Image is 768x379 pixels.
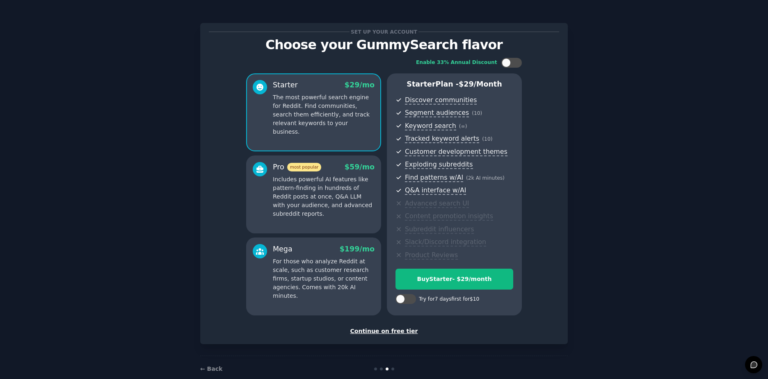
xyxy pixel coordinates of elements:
[350,27,419,36] span: Set up your account
[395,79,513,89] p: Starter Plan -
[472,110,482,116] span: ( 10 )
[287,163,322,171] span: most popular
[405,96,477,105] span: Discover communities
[405,122,456,130] span: Keyword search
[340,245,375,253] span: $ 199 /mo
[405,238,486,247] span: Slack/Discord integration
[405,225,474,234] span: Subreddit influencers
[273,162,321,172] div: Pro
[405,135,479,143] span: Tracked keyword alerts
[395,269,513,290] button: BuyStarter- $29/month
[405,186,466,195] span: Q&A interface w/AI
[482,136,492,142] span: ( 10 )
[273,93,375,136] p: The most powerful search engine for Reddit. Find communities, search them efficiently, and track ...
[459,123,467,129] span: ( ∞ )
[345,81,375,89] span: $ 29 /mo
[405,212,493,221] span: Content promotion insights
[416,59,497,66] div: Enable 33% Annual Discount
[273,244,293,254] div: Mega
[396,275,513,283] div: Buy Starter - $ 29 /month
[405,148,507,156] span: Customer development themes
[273,175,375,218] p: Includes powerful AI features like pattern-finding in hundreds of Reddit posts at once, Q&A LLM w...
[345,163,375,171] span: $ 59 /mo
[405,199,469,208] span: Advanced search UI
[209,327,559,336] div: Continue on free tier
[405,109,469,117] span: Segment audiences
[273,257,375,300] p: For those who analyze Reddit at scale, such as customer research firms, startup studios, or conte...
[405,160,473,169] span: Exploding subreddits
[466,175,505,181] span: ( 2k AI minutes )
[459,80,502,88] span: $ 29 /month
[209,38,559,52] p: Choose your GummySearch flavor
[419,296,479,303] div: Try for 7 days first for $10
[405,251,458,260] span: Product Reviews
[200,365,222,372] a: ← Back
[405,174,463,182] span: Find patterns w/AI
[273,80,298,90] div: Starter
